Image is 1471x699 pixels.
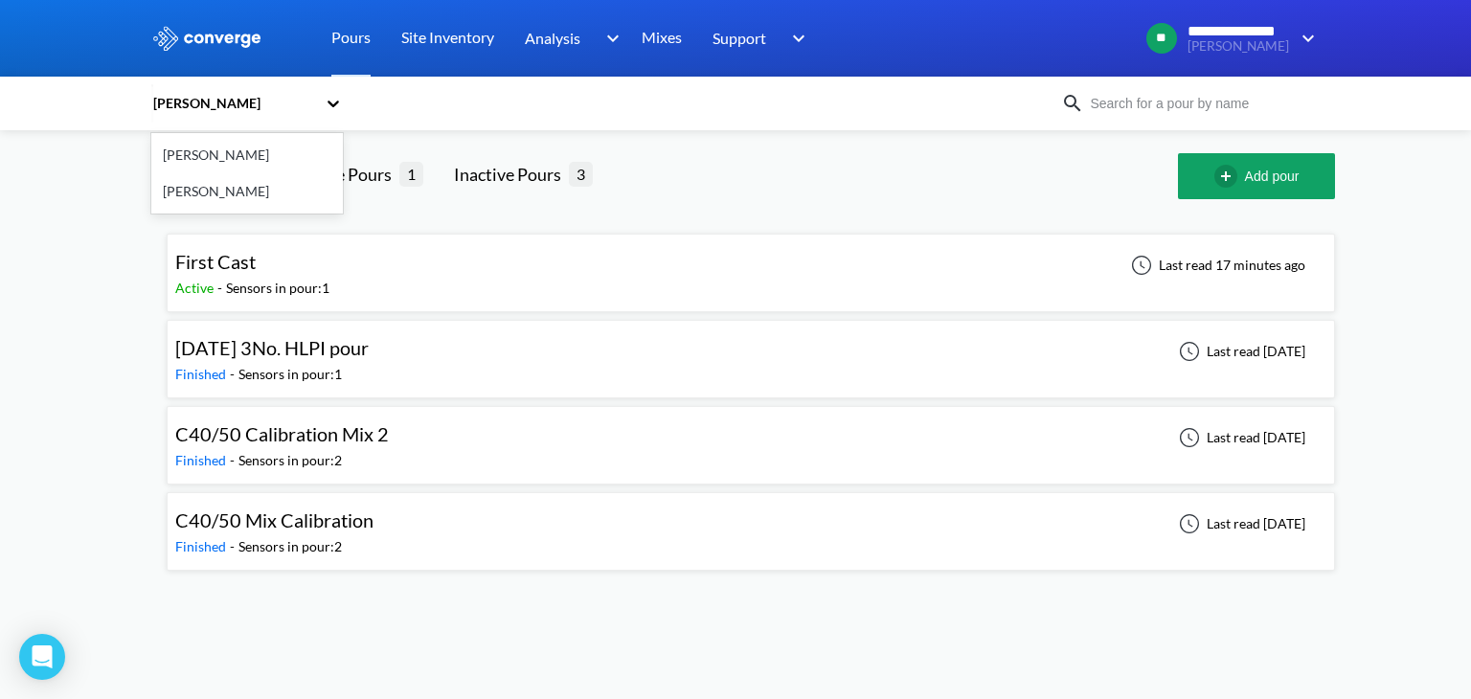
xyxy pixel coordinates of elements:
div: Last read [DATE] [1168,426,1311,449]
span: - [230,452,238,468]
div: Inactive Pours [454,161,569,188]
span: C40/50 Mix Calibration [175,508,373,531]
span: Support [713,26,766,50]
div: [PERSON_NAME] [151,137,343,173]
div: Sensors in pour: 1 [226,278,329,299]
div: Active Pours [297,161,399,188]
div: Last read [DATE] [1168,340,1311,363]
div: Last read [DATE] [1168,512,1311,535]
span: - [230,366,238,382]
div: Last read 17 minutes ago [1120,254,1311,277]
a: [DATE] 3No. HLPI pourFinished-Sensors in pour:1Last read [DATE] [167,342,1335,358]
button: Add pour [1178,153,1335,199]
img: add-circle-outline.svg [1214,165,1245,188]
div: [PERSON_NAME] [151,93,316,114]
img: downArrow.svg [594,27,624,50]
span: - [217,280,226,296]
span: Finished [175,366,230,382]
span: C40/50 Calibration Mix 2 [175,422,389,445]
div: Sensors in pour: 1 [238,364,342,385]
img: downArrow.svg [780,27,810,50]
img: logo_ewhite.svg [151,26,262,51]
div: [PERSON_NAME] [151,173,343,210]
span: Analysis [525,26,580,50]
span: - [230,538,238,554]
span: Finished [175,538,230,554]
div: Open Intercom Messenger [19,634,65,680]
a: First CastActive-Sensors in pour:1Last read 17 minutes ago [167,256,1335,272]
span: Finished [175,452,230,468]
input: Search for a pour by name [1084,93,1316,114]
span: Active [175,280,217,296]
div: Sensors in pour: 2 [238,536,342,557]
img: downArrow.svg [1289,27,1320,50]
span: 3 [569,162,593,186]
a: C40/50 Mix CalibrationFinished-Sensors in pour:2Last read [DATE] [167,514,1335,530]
span: [PERSON_NAME] [1188,39,1290,54]
span: First Cast [175,250,256,273]
div: Sensors in pour: 2 [238,450,342,471]
span: 1 [399,162,423,186]
span: [DATE] 3No. HLPI pour [175,336,369,359]
a: C40/50 Calibration Mix 2Finished-Sensors in pour:2Last read [DATE] [167,428,1335,444]
img: icon-search.svg [1061,92,1084,115]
